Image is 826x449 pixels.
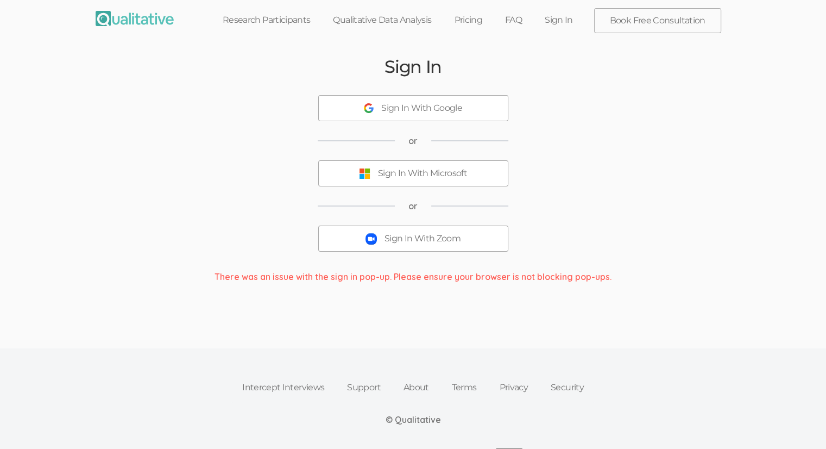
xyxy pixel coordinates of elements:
[318,160,508,186] button: Sign In With Microsoft
[384,57,442,76] h2: Sign In
[408,200,418,213] span: or
[533,8,584,32] a: Sign In
[384,233,461,245] div: Sign In With Zoom
[321,8,443,32] a: Qualitative Data Analysis
[206,271,620,283] div: There was an issue with the sign in pop-up. Please ensure your browser is not blocking pop-ups.
[488,376,539,400] a: Privacy
[494,8,533,32] a: FAQ
[365,233,377,245] img: Sign In With Zoom
[392,376,440,400] a: About
[318,226,508,252] button: Sign In With Zoom
[359,168,370,179] img: Sign In With Microsoft
[595,9,721,33] a: Book Free Consultation
[318,95,508,121] button: Sign In With Google
[231,376,336,400] a: Intercept Interviews
[539,376,595,400] a: Security
[378,167,467,180] div: Sign In With Microsoft
[364,103,374,113] img: Sign In With Google
[211,8,322,32] a: Research Participants
[440,376,488,400] a: Terms
[336,376,392,400] a: Support
[386,414,441,426] div: © Qualitative
[408,135,418,147] span: or
[381,102,462,115] div: Sign In With Google
[443,8,494,32] a: Pricing
[96,11,174,26] img: Qualitative
[772,397,826,449] iframe: Chat Widget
